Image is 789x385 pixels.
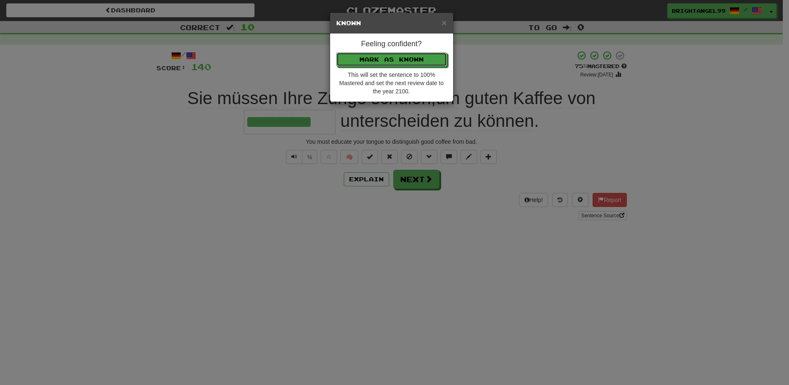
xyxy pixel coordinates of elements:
[336,52,447,67] button: Mark as Known
[442,18,446,27] span: ×
[336,71,447,95] div: This will set the sentence to 100% Mastered and set the next review date to the year 2100.
[442,18,446,27] button: Close
[336,19,447,27] h5: Known
[336,40,447,48] h4: Feeling confident?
